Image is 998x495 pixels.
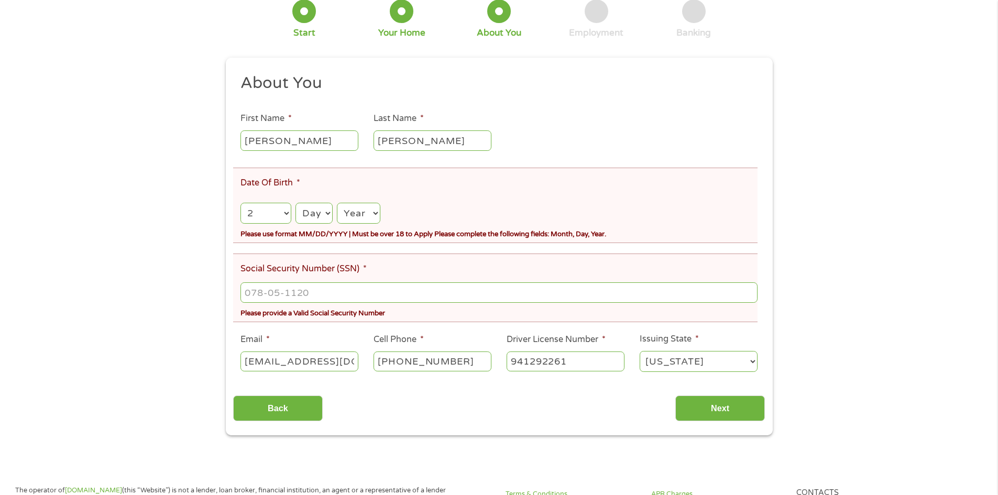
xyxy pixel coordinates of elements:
label: Cell Phone [374,334,424,345]
div: About You [477,27,521,39]
label: Issuing State [640,334,699,345]
label: Social Security Number (SSN) [240,263,367,274]
div: Please use format MM/DD/YYYY | Must be over 18 to Apply Please complete the following fields: Mon... [240,226,757,240]
label: Email [240,334,270,345]
input: John [240,130,358,150]
label: Driver License Number [507,334,606,345]
div: Your Home [378,27,425,39]
input: Next [675,395,765,421]
input: Back [233,395,323,421]
input: Smith [374,130,491,150]
label: Date Of Birth [240,178,300,189]
label: First Name [240,113,292,124]
a: [DOMAIN_NAME] [65,486,122,494]
div: Banking [676,27,711,39]
label: Last Name [374,113,424,124]
div: Employment [569,27,623,39]
div: Please provide a Valid Social Security Number [240,304,757,318]
input: 078-05-1120 [240,282,757,302]
input: (541) 754-3010 [374,351,491,371]
h2: About You [240,73,750,94]
input: john@gmail.com [240,351,358,371]
div: Start [293,27,315,39]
